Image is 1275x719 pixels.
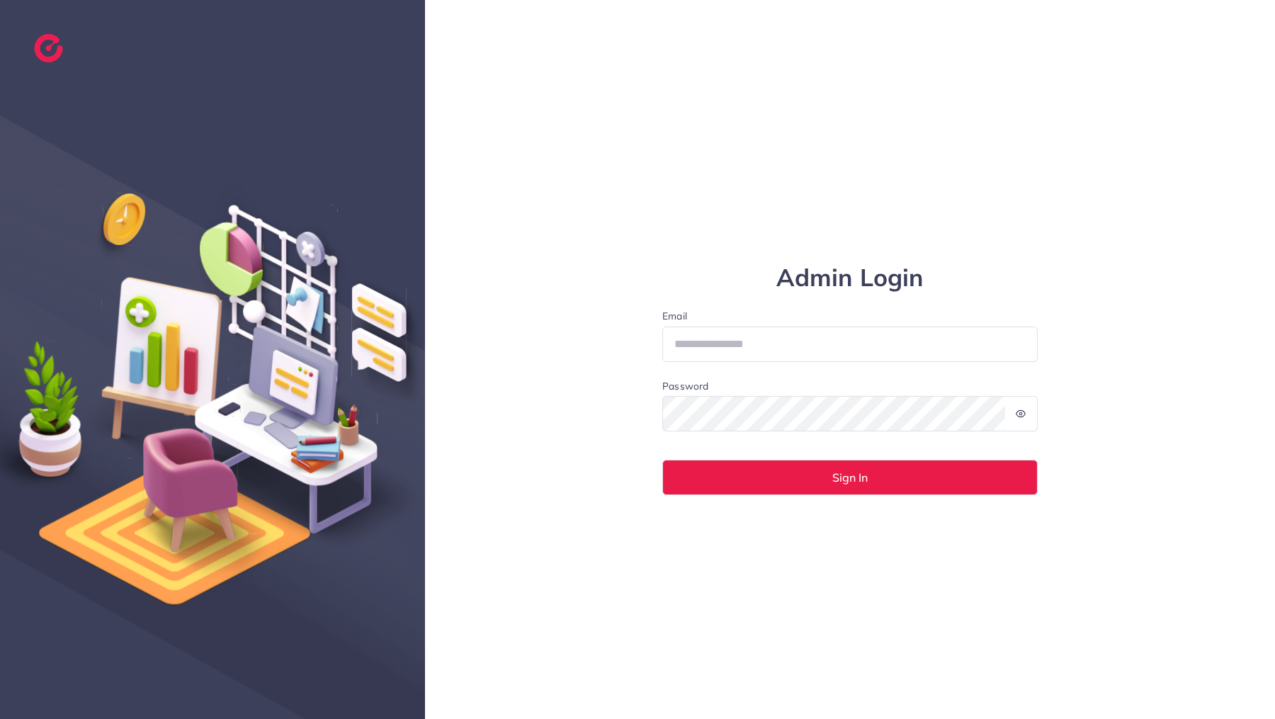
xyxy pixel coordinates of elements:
h1: Admin Login [662,264,1038,293]
label: Password [662,379,708,393]
span: Sign In [832,472,868,483]
img: logo [34,34,63,62]
label: Email [662,309,1038,323]
button: Sign In [662,460,1038,495]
